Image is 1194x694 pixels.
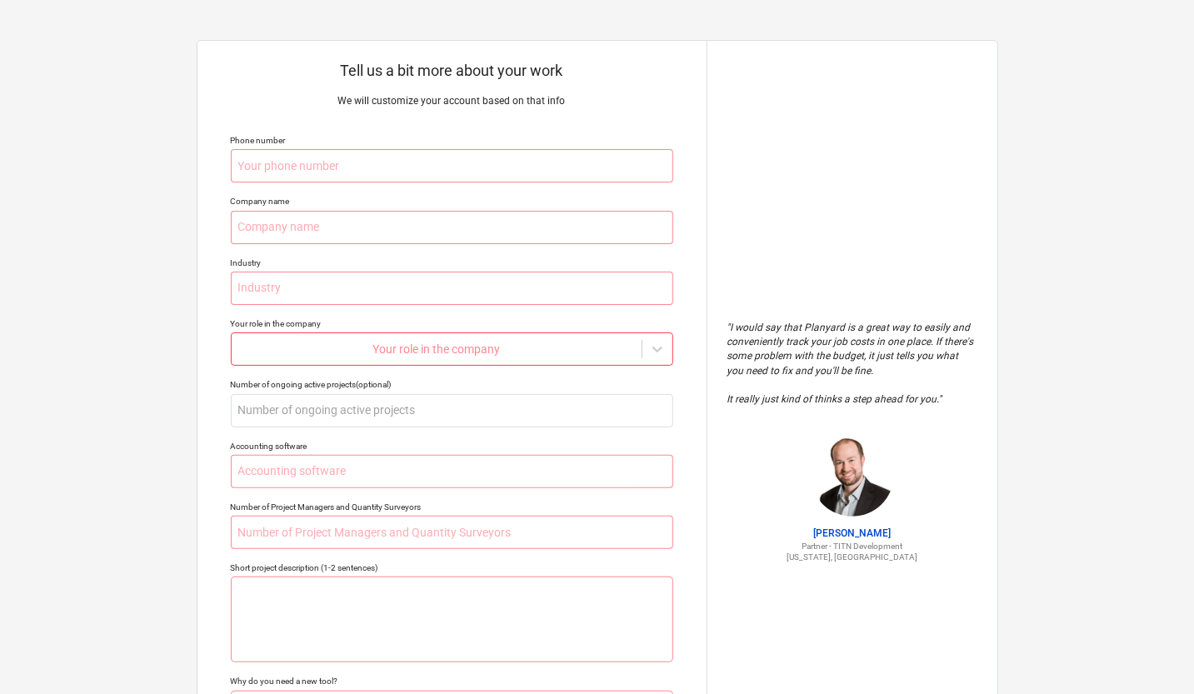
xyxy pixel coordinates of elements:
iframe: Chat Widget [1111,614,1194,694]
input: Number of ongoing active projects [231,394,673,427]
input: Your phone number [231,149,673,182]
img: Jordan Cohen [811,433,894,517]
input: Company name [231,211,673,244]
p: " I would say that Planyard is a great way to easily and conveniently track your job costs in one... [727,321,977,407]
p: [US_STATE], [GEOGRAPHIC_DATA] [727,552,977,562]
p: Partner - TITN Development [727,541,977,552]
div: Industry [231,257,673,268]
input: Industry [231,272,673,305]
div: Company name [231,196,673,207]
div: Accounting software [231,441,673,452]
div: Phone number [231,135,673,146]
div: Your role in the company [231,318,673,329]
div: Number of Project Managers and Quantity Surveyors [231,502,673,512]
div: Number of ongoing active projects (optional) [231,379,673,390]
div: Short project description (1-2 sentences) [231,562,673,573]
p: Tell us a bit more about your work [231,61,673,81]
input: Accounting software [231,455,673,488]
input: Number of Project Managers and Quantity Surveyors [231,516,673,549]
p: We will customize your account based on that info [231,94,673,108]
div: Why do you need a new tool? [231,676,673,687]
p: [PERSON_NAME] [727,527,977,541]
